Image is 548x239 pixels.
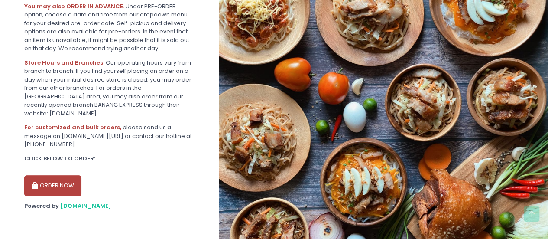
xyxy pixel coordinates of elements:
b: Store Hours and Branches: [24,59,104,67]
div: Powered by [24,202,195,210]
b: You may also ORDER IN ADVANCE. [24,2,124,10]
div: CLICK BELOW TO ORDER: [24,154,195,163]
b: For customized and bulk orders, [24,123,121,131]
a: [DOMAIN_NAME] [60,202,111,210]
div: Under PRE-ORDER option, choose a date and time from our dropdown menu for your desired pre-order ... [24,2,195,53]
div: Our operating hours vary from branch to branch. If you find yourself placing an order on a day wh... [24,59,195,118]
div: please send us a message on [DOMAIN_NAME][URL] or contact our hotline at [PHONE_NUMBER]. [24,123,195,149]
button: ORDER NOW [24,175,81,196]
